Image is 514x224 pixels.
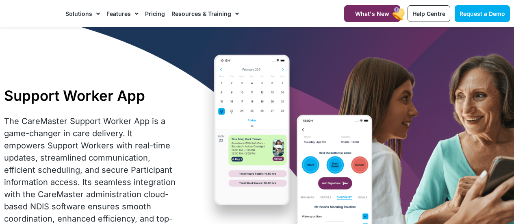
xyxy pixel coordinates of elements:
[412,10,445,17] span: Help Centre
[4,87,176,104] h1: Support Worker App
[460,10,505,17] span: Request a Demo
[344,5,400,22] a: What's New
[408,5,450,22] a: Help Centre
[4,8,57,20] img: CareMaster Logo
[455,5,510,22] a: Request a Demo
[355,10,389,17] span: What's New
